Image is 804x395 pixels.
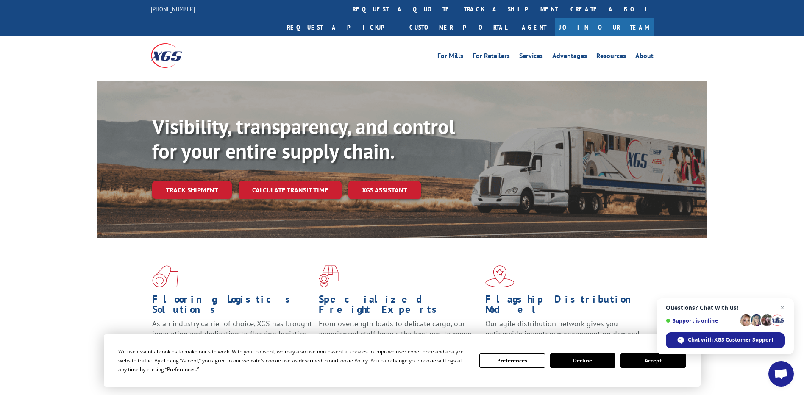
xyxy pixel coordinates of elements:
a: Track shipment [152,181,232,199]
div: Chat with XGS Customer Support [666,332,785,348]
p: From overlength loads to delicate cargo, our experienced staff knows the best way to move your fr... [319,319,479,356]
a: Calculate transit time [239,181,342,199]
span: Close chat [777,303,787,313]
a: [PHONE_NUMBER] [151,5,195,13]
div: We use essential cookies to make our site work. With your consent, we may also use non-essential ... [118,347,469,374]
img: xgs-icon-total-supply-chain-intelligence-red [152,265,178,287]
a: XGS ASSISTANT [348,181,421,199]
button: Accept [620,353,686,368]
a: Request a pickup [281,18,403,36]
h1: Flagship Distribution Model [485,294,645,319]
h1: Specialized Freight Experts [319,294,479,319]
a: Services [519,53,543,62]
a: Resources [596,53,626,62]
a: About [635,53,654,62]
a: For Retailers [473,53,510,62]
span: Our agile distribution network gives you nationwide inventory management on demand. [485,319,641,339]
img: xgs-icon-flagship-distribution-model-red [485,265,515,287]
div: Cookie Consent Prompt [104,334,701,387]
a: Advantages [552,53,587,62]
button: Preferences [479,353,545,368]
div: Open chat [768,361,794,387]
a: Customer Portal [403,18,513,36]
span: Cookie Policy [337,357,368,364]
a: Join Our Team [555,18,654,36]
span: Support is online [666,317,737,324]
a: For Mills [437,53,463,62]
a: Agent [513,18,555,36]
b: Visibility, transparency, and control for your entire supply chain. [152,113,455,164]
img: xgs-icon-focused-on-flooring-red [319,265,339,287]
button: Decline [550,353,615,368]
span: Chat with XGS Customer Support [688,336,773,344]
span: As an industry carrier of choice, XGS has brought innovation and dedication to flooring logistics... [152,319,312,349]
h1: Flooring Logistics Solutions [152,294,312,319]
span: Preferences [167,366,196,373]
span: Questions? Chat with us! [666,304,785,311]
